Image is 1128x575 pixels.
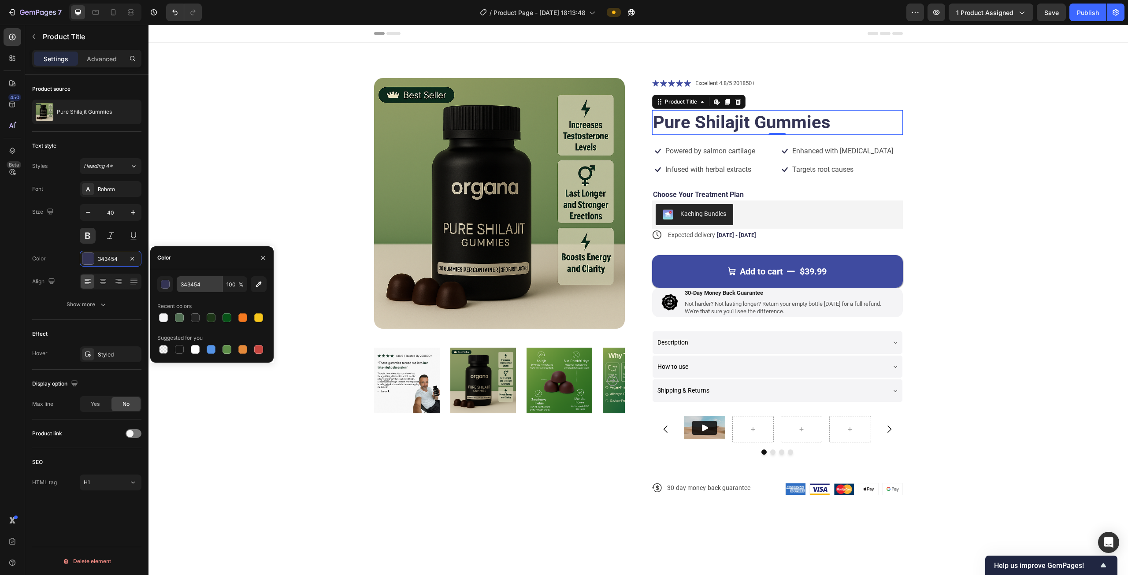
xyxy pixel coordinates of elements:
[504,85,754,110] h1: Pure Shilajit Gummies
[32,458,43,466] div: SEO
[546,53,607,64] div: Rich Text Editor. Editing area: main
[57,109,112,115] p: Pure Shilajit Gummies
[686,459,705,470] img: gempages_504858866593301383-46a299f2-4eec-4bbc-840c-bc05f3d64a2f.png
[459,351,469,361] button: Carousel Next Arrow
[36,103,53,121] img: product feature img
[233,351,243,361] button: Carousel Back Arrow
[536,265,746,272] p: 30-Day Money Back Guarantee
[32,378,80,390] div: Display option
[547,54,606,63] p: Excellent 4.8/5 201850+
[661,459,681,470] img: gempages_504858866593301383-7568d73a-1421-489b-98ed-8b161373b0e2.png
[505,166,595,175] p: Choose Your Treatment Plan
[517,122,607,131] p: Powered by salmon cartilage
[44,54,68,63] p: Settings
[32,400,53,408] div: Max line
[544,396,568,410] button: Play
[644,141,705,150] p: Targets root causes
[517,141,603,150] p: Infused with herbal extracts
[91,400,100,408] span: Yes
[32,349,48,357] div: Hover
[1069,4,1106,21] button: Publish
[511,267,532,288] img: gempages_504858866593301383-97612b60-c964-40b9-ac7d-e30fed5e0a73.png
[514,185,525,195] img: KachingBundles.png
[58,7,62,18] p: 7
[122,400,130,408] span: No
[32,276,57,288] div: Align
[166,4,202,21] div: Undo/Redo
[32,255,46,263] div: Color
[32,297,141,312] button: Show more
[519,207,567,214] span: Expected delivery
[631,425,636,430] button: Dot
[519,459,602,467] p: 30-day money-back guarantee
[532,185,578,194] div: Kaching Bundles
[639,425,645,430] button: Dot
[8,94,21,101] div: 450
[509,362,561,369] span: Shipping & Returns
[637,459,657,470] img: gempages_504858866593301383-dae6030f-d36b-498c-a6da-1871e110c46c.png
[1077,8,1099,17] div: Publish
[493,8,586,17] span: Product Page - [DATE] 18:13:48
[238,281,244,289] span: %
[490,8,492,17] span: /
[994,561,1098,570] span: Help us improve GemPages!
[157,334,203,342] div: Suggested for you
[4,4,66,21] button: 7
[43,31,138,42] p: Product Title
[644,122,745,131] p: Enhanced with [MEDICAL_DATA]
[536,276,746,291] p: Not harder? Not lasting longer? Return your empty bottle [DATE] for a full refund. We're that sur...
[509,314,540,321] span: Description
[32,554,141,568] button: Delete element
[84,162,113,170] span: Heading 4*
[568,207,608,214] span: [DATE] - [DATE]
[728,392,753,417] button: Carousel Next Arrow
[509,338,540,345] span: How to use
[98,185,139,193] div: Roboto
[32,430,62,438] div: Product link
[63,556,111,567] div: Delete element
[535,391,577,415] img: Alt image
[80,158,141,174] button: Heading 4*
[515,73,550,81] div: Product Title
[32,330,48,338] div: Effect
[734,459,754,470] img: gempages_504858866593301383-75160fd5-300f-44ca-8dac-e99240fcd6a4.png
[80,475,141,490] button: H1
[98,255,123,263] div: 343454
[1037,4,1066,21] button: Save
[32,479,57,486] div: HTML tag
[32,162,48,170] div: Styles
[87,54,117,63] p: Advanced
[32,185,43,193] div: Font
[504,71,754,86] div: Rich Text Editor. Editing area: main
[148,25,1128,575] iframe: Design area
[956,8,1013,17] span: 1 product assigned
[650,240,679,253] div: $39.99
[622,425,627,430] button: Dot
[1044,9,1059,16] span: Save
[507,179,585,200] button: Kaching Bundles
[1098,532,1119,553] div: Open Intercom Messenger
[32,206,56,218] div: Size
[157,302,192,310] div: Recent colors
[591,241,634,252] div: Add to cart
[32,142,56,150] div: Text style
[505,392,530,417] button: Carousel Back Arrow
[98,351,139,359] div: Styled
[994,560,1109,571] button: Show survey - Help us improve GemPages!
[177,276,223,292] input: Eg: FFFFFF
[67,300,108,309] div: Show more
[949,4,1033,21] button: 1 product assigned
[84,479,90,486] span: H1
[32,85,70,93] div: Product source
[157,254,171,262] div: Color
[710,459,730,470] img: gempages_504858866593301383-47bff6ec-8dae-4c1d-af34-dc481aec2b40.png
[7,161,21,168] div: Beta
[613,425,618,430] button: Dot
[504,230,754,263] button: Add to cart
